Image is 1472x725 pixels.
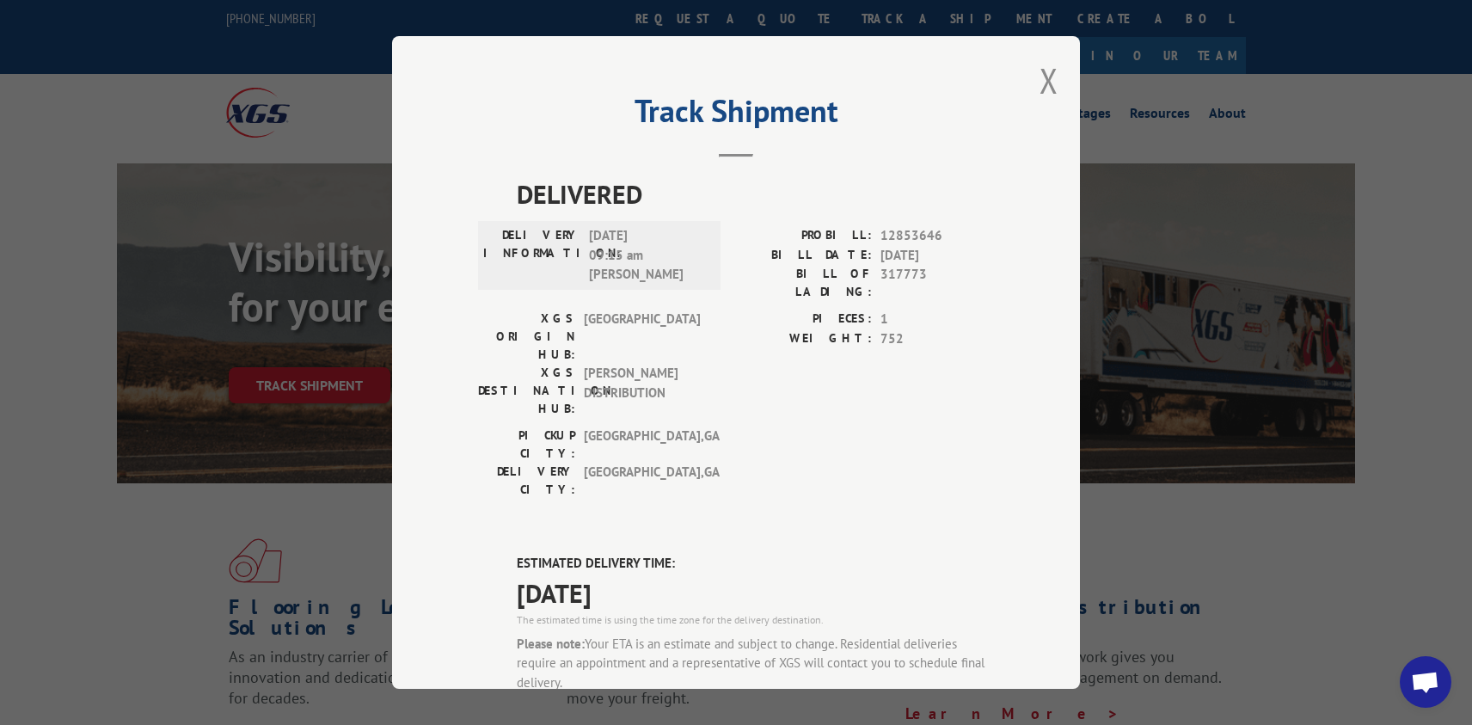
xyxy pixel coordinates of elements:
label: XGS DESTINATION HUB: [478,364,575,418]
span: DELIVERED [517,175,994,213]
label: BILL DATE: [736,246,872,266]
label: PROBILL: [736,226,872,246]
span: 12853646 [880,226,994,246]
label: XGS ORIGIN HUB: [478,310,575,364]
span: 1 [880,310,994,329]
div: Open chat [1400,656,1451,708]
div: Your ETA is an estimate and subject to change. Residential deliveries require an appointment and ... [517,635,994,693]
strong: Please note: [517,636,585,652]
span: 752 [880,329,994,349]
label: DELIVERY CITY: [478,463,575,499]
label: DELIVERY INFORMATION: [483,226,580,285]
label: PICKUP CITY: [478,427,575,463]
h2: Track Shipment [478,99,994,132]
span: [PERSON_NAME] DISTRIBUTION [584,364,700,418]
button: Close modal [1040,58,1058,103]
div: The estimated time is using the time zone for the delivery destination. [517,612,994,628]
span: 317773 [880,265,994,301]
span: [GEOGRAPHIC_DATA] [584,310,700,364]
span: [DATE] [517,574,994,612]
span: [GEOGRAPHIC_DATA] , GA [584,427,700,463]
span: [GEOGRAPHIC_DATA] , GA [584,463,700,499]
label: BILL OF LADING: [736,265,872,301]
span: [DATE] 09:15 am [PERSON_NAME] [589,226,705,285]
label: ESTIMATED DELIVERY TIME: [517,554,994,574]
span: [DATE] [880,246,994,266]
label: PIECES: [736,310,872,329]
label: WEIGHT: [736,329,872,349]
